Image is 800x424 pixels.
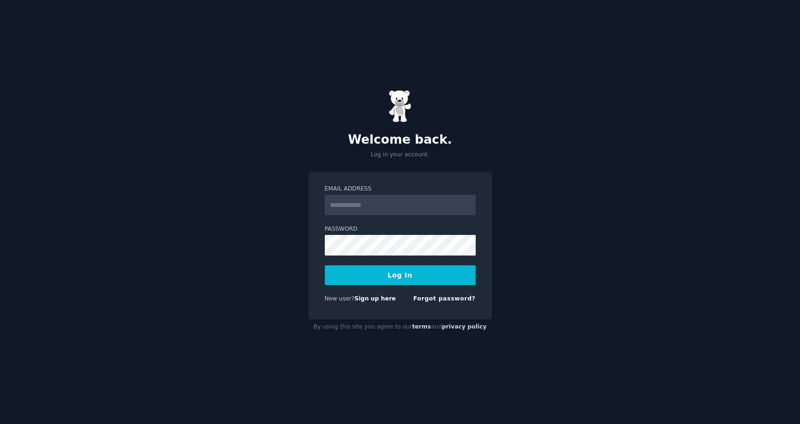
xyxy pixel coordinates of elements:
label: Email Address [325,185,476,193]
span: New user? [325,295,355,302]
div: By using this site you agree to our and [308,320,492,335]
label: Password [325,225,476,234]
a: Sign up here [354,295,396,302]
button: Log In [325,265,476,285]
a: terms [412,323,431,330]
a: Forgot password? [413,295,476,302]
img: Gummy Bear [389,90,412,123]
a: privacy policy [442,323,487,330]
h2: Welcome back. [308,132,492,147]
p: Log in your account. [308,151,492,159]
